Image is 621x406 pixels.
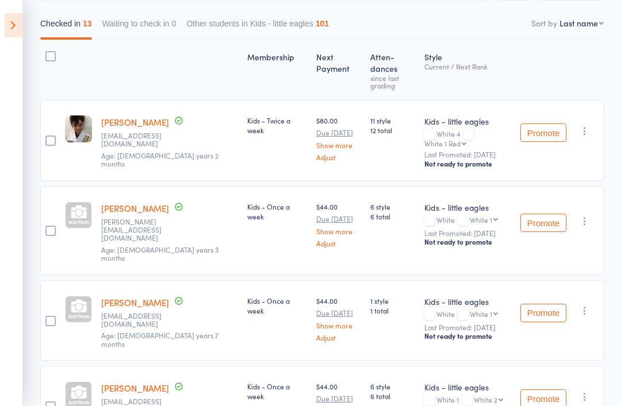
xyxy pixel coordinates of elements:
span: Age: [DEMOGRAPHIC_DATA] years 7 months [101,330,218,348]
div: Kids - little eagles [424,381,511,393]
div: Kids - Twice a week [247,115,307,135]
div: White 2 [474,396,497,403]
span: 6 style [370,381,415,391]
span: 1 style [370,296,415,306]
span: 6 total [370,211,415,221]
div: 0 [172,19,177,28]
div: White 1 [470,310,492,318]
span: Age: [DEMOGRAPHIC_DATA] years 2 months [101,150,218,168]
small: melodi.bagci@gmail.com [101,312,176,328]
span: Age: [DEMOGRAPHIC_DATA] years 3 months [101,245,218,262]
div: White 1 Red [424,140,461,147]
a: Adjust [316,334,361,341]
span: 1 total [370,306,415,315]
span: 6 total [370,391,415,401]
small: Due [DATE] [316,395,361,403]
span: 6 style [370,202,415,211]
label: Sort by [531,17,557,29]
button: Promote [520,304,566,322]
div: Kids - Once a week [247,202,307,221]
div: Not ready to promote [424,331,511,341]
div: Next Payment [312,45,366,95]
div: Atten­dances [366,45,419,95]
div: White [424,216,511,226]
div: Kids - little eagles [424,115,511,127]
small: Refad1980@gmail.com [101,132,176,148]
span: 12 total [370,125,415,135]
div: White [424,310,511,320]
a: Show more [316,322,361,329]
button: Waiting to check in0 [102,13,177,40]
div: Membership [243,45,312,95]
button: Checked in13 [40,13,92,40]
a: [PERSON_NAME] [101,202,169,214]
div: White 1 [470,216,492,223]
small: Last Promoted: [DATE] [424,150,511,158]
a: Adjust [316,153,361,161]
small: Last Promoted: [DATE] [424,229,511,237]
div: Not ready to promote [424,159,511,168]
div: Kids - little eagles [424,296,511,307]
div: Last name [559,17,598,29]
a: Show more [316,227,361,235]
button: Promote [520,214,566,232]
small: monica.cassar6@det.nsw.edu.au [101,218,176,242]
span: 11 style [370,115,415,125]
button: Promote [520,123,566,142]
a: Adjust [316,239,361,247]
small: Last Promoted: [DATE] [424,323,511,331]
a: Show more [316,141,361,149]
div: Not ready to promote [424,237,511,246]
div: 13 [83,19,92,28]
div: 101 [316,19,329,28]
div: White 1 [424,396,511,405]
div: $44.00 [316,202,361,247]
a: [PERSON_NAME] [101,116,169,128]
div: since last grading [370,74,415,89]
div: Style [420,45,516,95]
img: image1739425099.png [65,115,92,142]
small: Due [DATE] [316,129,361,137]
a: [PERSON_NAME] [101,296,169,308]
small: Due [DATE] [316,215,361,223]
div: $80.00 [316,115,361,161]
div: Kids - Once a week [247,381,307,401]
div: Current / Next Rank [424,63,511,70]
div: Kids - Once a week [247,296,307,315]
a: [PERSON_NAME] [101,382,169,394]
small: Due [DATE] [316,309,361,317]
button: Other students in Kids - little eagles101 [186,13,329,40]
div: Kids - little eagles [424,202,511,213]
div: White 4 [424,130,511,147]
div: $44.00 [316,296,361,341]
